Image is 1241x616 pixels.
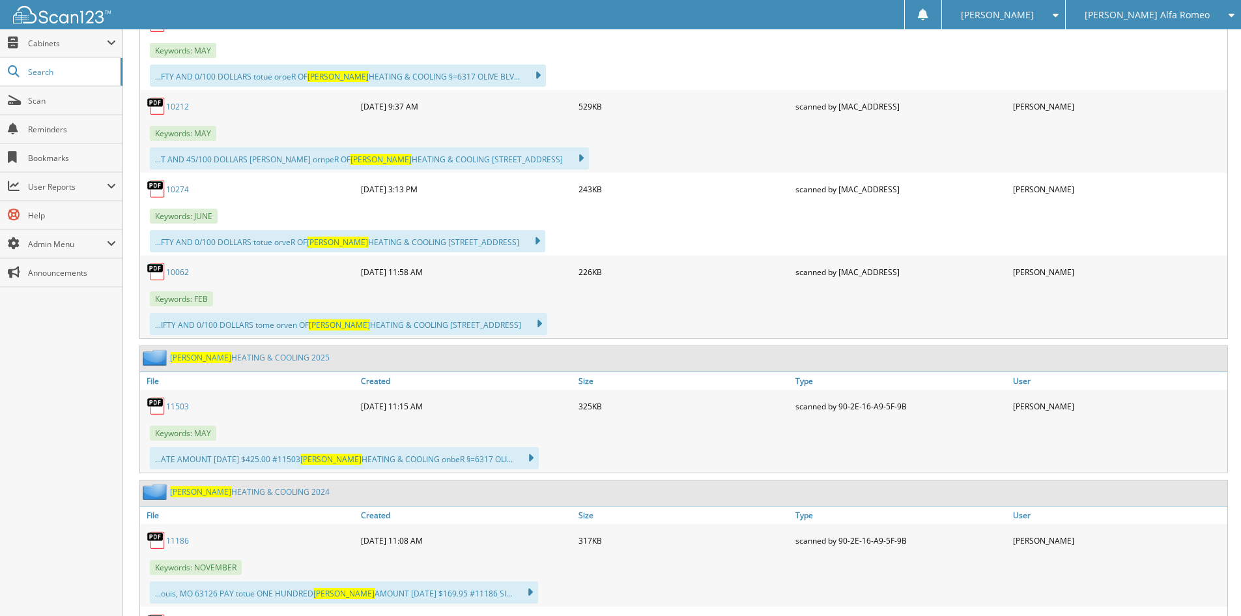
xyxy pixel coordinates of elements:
[28,267,116,278] span: Announcements
[166,535,189,546] a: 11186
[1085,11,1210,19] span: [PERSON_NAME] Alfa Romeo
[150,43,216,58] span: Keywords: MAY
[792,176,1010,202] div: scanned by [MAC_ADDRESS]
[792,393,1010,419] div: scanned by 90-2E-16-A9-5F-9B
[575,259,793,285] div: 226KB
[1176,553,1241,616] iframe: Chat Widget
[1010,527,1227,553] div: [PERSON_NAME]
[13,6,111,23] img: scan123-logo-white.svg
[150,126,216,141] span: Keywords: MAY
[575,176,793,202] div: 243KB
[313,588,375,599] span: [PERSON_NAME]
[28,38,107,49] span: Cabinets
[166,184,189,195] a: 10274
[170,352,330,363] a: [PERSON_NAME]HEATING & COOLING 2025
[358,506,575,524] a: Created
[143,484,170,500] img: folder2.png
[575,527,793,553] div: 317KB
[300,454,362,465] span: [PERSON_NAME]
[143,349,170,366] img: folder2.png
[170,486,330,497] a: [PERSON_NAME]HEATING & COOLING 2024
[1010,176,1227,202] div: [PERSON_NAME]
[575,506,793,524] a: Size
[28,153,116,164] span: Bookmarks
[307,237,368,248] span: [PERSON_NAME]
[309,319,370,330] span: [PERSON_NAME]
[1010,372,1227,390] a: User
[358,176,575,202] div: [DATE] 3:13 PM
[1010,93,1227,119] div: [PERSON_NAME]
[147,531,166,550] img: PDF.png
[150,560,242,575] span: Keywords: NOVEMBER
[307,71,369,82] span: [PERSON_NAME]
[28,181,107,192] span: User Reports
[28,210,116,221] span: Help
[150,447,539,469] div: ...ATE AMOUNT [DATE] $425.00 #11503 HEATING & COOLING onbeR §=6317 OLI...
[575,393,793,419] div: 325KB
[166,267,189,278] a: 10062
[150,291,213,306] span: Keywords: FEB
[150,581,538,604] div: ...ouis, MO 63126 PAY totue ONE HUNDRED AMOUNT [DATE] $169.95 #11186 SI...
[147,396,166,416] img: PDF.png
[350,154,412,165] span: [PERSON_NAME]
[575,372,793,390] a: Size
[28,124,116,135] span: Reminders
[792,527,1010,553] div: scanned by 90-2E-16-A9-5F-9B
[1010,393,1227,419] div: [PERSON_NAME]
[170,352,231,363] span: [PERSON_NAME]
[358,259,575,285] div: [DATE] 11:58 AM
[358,527,575,553] div: [DATE] 11:08 AM
[147,262,166,282] img: PDF.png
[140,372,358,390] a: File
[358,93,575,119] div: [DATE] 9:37 AM
[792,259,1010,285] div: scanned by [MAC_ADDRESS]
[147,179,166,199] img: PDF.png
[358,372,575,390] a: Created
[28,95,116,106] span: Scan
[150,209,218,224] span: Keywords: JUNE
[28,66,114,78] span: Search
[150,65,546,87] div: ...FTY AND 0/100 DOLLARS totue oroeR OF HEATING & COOLING §=6317 OLIVE BLV...
[1010,259,1227,285] div: [PERSON_NAME]
[575,93,793,119] div: 529KB
[150,313,547,335] div: ...IFTY AND 0/100 DOLLARS tome orven OF HEATING & COOLING [STREET_ADDRESS]
[28,239,107,250] span: Admin Menu
[166,401,189,412] a: 11503
[150,230,545,252] div: ...FTY AND 0/100 DOLLARS totue orveR OF HEATING & COOLING [STREET_ADDRESS]
[792,372,1010,390] a: Type
[358,393,575,419] div: [DATE] 11:15 AM
[792,506,1010,524] a: Type
[961,11,1034,19] span: [PERSON_NAME]
[166,101,189,112] a: 10212
[792,93,1010,119] div: scanned by [MAC_ADDRESS]
[150,426,216,441] span: Keywords: MAY
[170,486,231,497] span: [PERSON_NAME]
[150,147,589,169] div: ...T AND 45/100 DOLLARS [PERSON_NAME] ornpeR OF HEATING & COOLING [STREET_ADDRESS]
[1010,506,1227,524] a: User
[147,96,166,116] img: PDF.png
[140,506,358,524] a: File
